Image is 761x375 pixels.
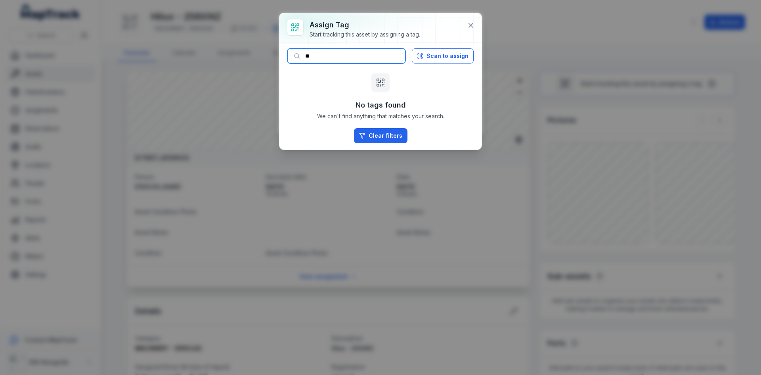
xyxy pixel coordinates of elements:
[310,31,420,38] div: Start tracking this asset by assigning a tag.
[354,128,407,143] button: Clear filters
[317,112,444,120] span: We can't find anything that matches your search.
[310,19,420,31] h3: Assign tag
[412,48,474,63] button: Scan to assign
[356,100,406,111] h3: No tags found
